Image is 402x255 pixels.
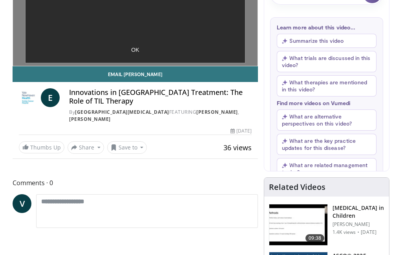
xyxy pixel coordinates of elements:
[69,88,252,105] h4: Innovations in [GEOGRAPHIC_DATA] Treatment: The Role of TIL Therapy
[230,127,252,135] div: [DATE]
[75,109,169,115] a: [GEOGRAPHIC_DATA][MEDICAL_DATA]
[333,204,384,220] h3: [MEDICAL_DATA] in Children
[13,66,258,82] a: Email [PERSON_NAME]
[277,24,376,31] p: Learn more about this video...
[269,204,384,246] a: 09:38 [MEDICAL_DATA] in Children [PERSON_NAME] 1.4K views · [DATE]
[196,109,238,115] a: [PERSON_NAME]
[361,229,376,235] p: [DATE]
[19,141,64,153] a: Thumbs Up
[277,109,376,131] button: What are alternative perspectives on this video?
[277,158,376,179] button: What are related management topics?
[305,234,324,242] span: 09:38
[357,229,359,235] div: ·
[19,88,38,107] img: Yale Cancer Center
[223,143,252,152] span: 36 views
[13,178,258,188] span: Comments 0
[107,141,147,154] button: Save to
[277,75,376,97] button: What therapies are mentioned in this video?
[13,194,31,213] a: V
[68,141,104,154] button: Share
[277,51,376,72] button: What trials are discussed in this video?
[277,100,376,106] p: Find more videos on Vumedi
[277,34,376,48] button: Summarize this video
[277,134,376,155] button: What are the key practice updates for this disease?
[69,116,111,122] a: [PERSON_NAME]
[269,182,325,192] h4: Related Videos
[333,221,384,228] p: [PERSON_NAME]
[269,204,327,245] img: 02d29aa9-807e-4988-be31-987865366474.150x105_q85_crop-smart_upscale.jpg
[69,109,252,123] div: By FEATURING ,
[333,229,356,235] p: 1.4K views
[41,88,60,107] a: E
